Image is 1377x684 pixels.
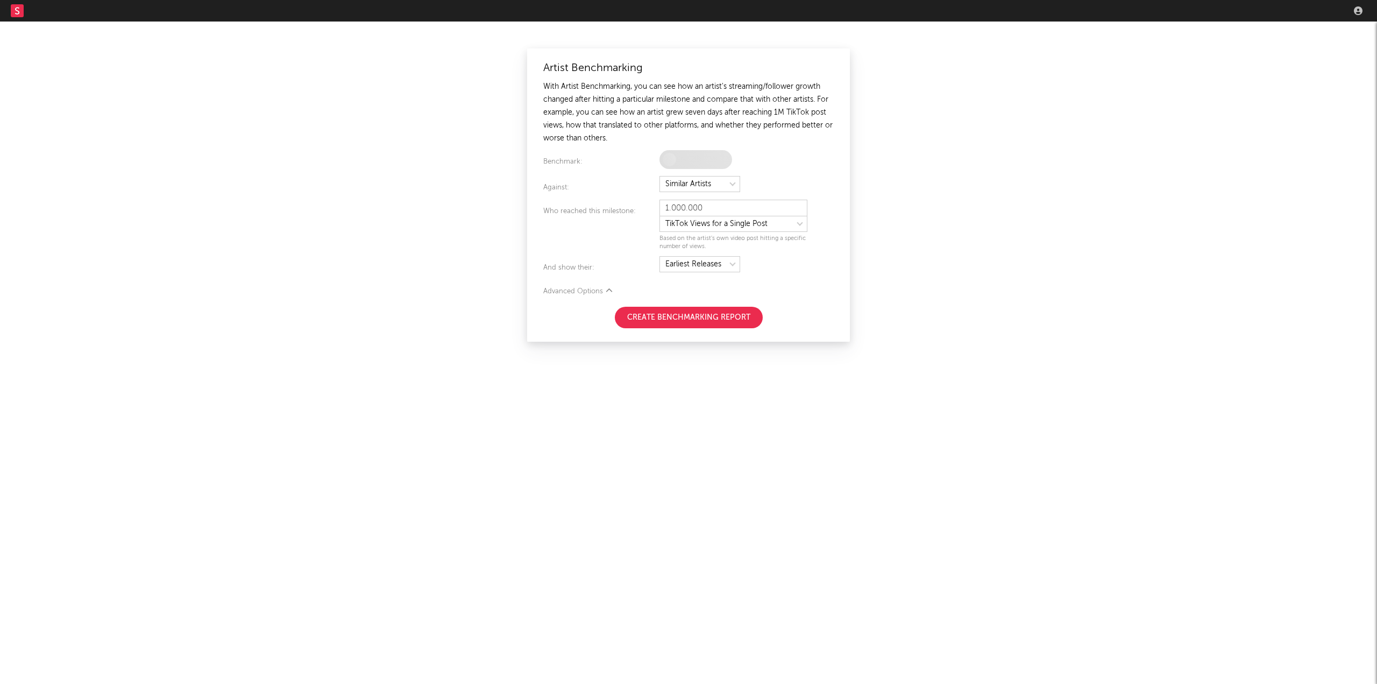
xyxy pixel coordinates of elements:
div: And show their: [543,262,659,274]
div: Based on the artist's own video post hitting a specific number of views. [659,235,807,251]
div: Artist Benchmarking [543,62,834,75]
div: Against: [543,181,659,194]
button: Create Benchmarking Report [615,307,763,328]
div: With Artist Benchmarking, you can see how an artist's streaming/follower growth changed after hit... [543,80,834,145]
div: Who reached this milestone: [543,205,659,251]
input: eg. 1.000.000 [659,200,807,216]
div: Advanced Options [543,285,834,298]
div: Benchmark: [543,156,659,171]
